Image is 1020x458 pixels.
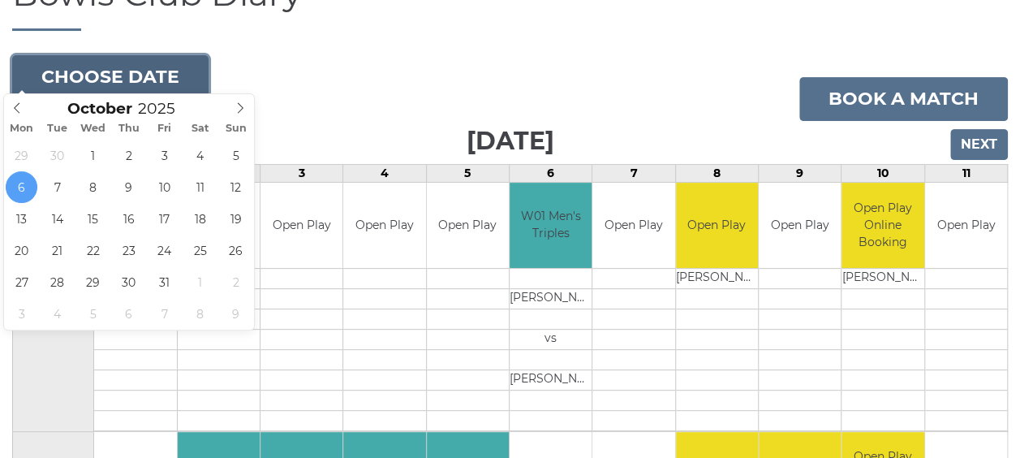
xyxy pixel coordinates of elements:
a: Book a match [799,77,1008,121]
input: Next [950,129,1008,160]
span: October 21, 2025 [41,235,73,266]
span: October 4, 2025 [184,140,216,171]
span: October 8, 2025 [77,171,109,203]
td: W01 Men's Triples [510,183,592,268]
span: October 10, 2025 [148,171,180,203]
td: [PERSON_NAME] [510,288,592,309]
span: October 1, 2025 [77,140,109,171]
span: October 15, 2025 [77,203,109,235]
td: Open Play [260,183,342,268]
span: October 5, 2025 [220,140,252,171]
span: September 29, 2025 [6,140,37,171]
td: Open Play [925,183,1007,268]
td: Open Play [343,183,425,268]
span: October 2, 2025 [113,140,144,171]
td: [PERSON_NAME] [841,268,923,288]
span: October 14, 2025 [41,203,73,235]
td: 9 [758,165,841,183]
span: October 12, 2025 [220,171,252,203]
span: Thu [111,123,147,134]
td: 5 [426,165,509,183]
span: October 20, 2025 [6,235,37,266]
td: Open Play [676,183,758,268]
span: October 24, 2025 [148,235,180,266]
input: Scroll to increment [132,99,196,118]
td: 11 [924,165,1007,183]
td: 7 [592,165,675,183]
span: Fri [147,123,183,134]
td: Open Play [759,183,841,268]
span: Sat [183,123,218,134]
span: October 26, 2025 [220,235,252,266]
span: Tue [40,123,75,134]
span: October 30, 2025 [113,266,144,298]
span: October 16, 2025 [113,203,144,235]
span: October 29, 2025 [77,266,109,298]
span: Sun [218,123,254,134]
span: November 4, 2025 [41,298,73,330]
td: Open Play [592,183,674,268]
span: October 13, 2025 [6,203,37,235]
span: November 3, 2025 [6,298,37,330]
span: October 23, 2025 [113,235,144,266]
span: November 5, 2025 [77,298,109,330]
span: October 3, 2025 [148,140,180,171]
td: vs [510,329,592,349]
td: 3 [260,165,342,183]
td: Open Play [427,183,509,268]
td: 8 [675,165,758,183]
span: November 8, 2025 [184,298,216,330]
span: Scroll to increment [67,102,132,117]
span: November 6, 2025 [113,298,144,330]
span: November 7, 2025 [148,298,180,330]
span: November 1, 2025 [184,266,216,298]
span: October 22, 2025 [77,235,109,266]
span: October 11, 2025 [184,171,216,203]
button: Choose date [12,55,209,99]
td: 6 [509,165,592,183]
span: Wed [75,123,111,134]
span: October 27, 2025 [6,266,37,298]
span: October 31, 2025 [148,266,180,298]
span: October 19, 2025 [220,203,252,235]
span: September 30, 2025 [41,140,73,171]
span: October 28, 2025 [41,266,73,298]
span: November 2, 2025 [220,266,252,298]
span: Mon [4,123,40,134]
td: 10 [841,165,924,183]
td: 4 [343,165,426,183]
span: October 17, 2025 [148,203,180,235]
span: October 25, 2025 [184,235,216,266]
td: [PERSON_NAME] [510,369,592,390]
span: October 6, 2025 [6,171,37,203]
span: October 9, 2025 [113,171,144,203]
span: November 9, 2025 [220,298,252,330]
span: October 7, 2025 [41,171,73,203]
td: Open Play Online Booking [841,183,923,268]
span: October 18, 2025 [184,203,216,235]
td: [PERSON_NAME] [676,268,758,288]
